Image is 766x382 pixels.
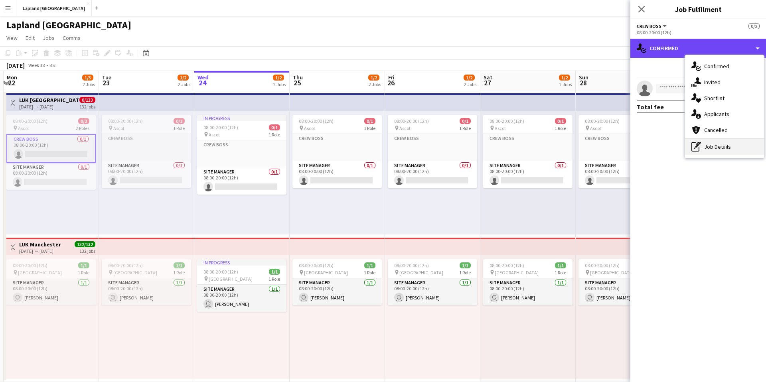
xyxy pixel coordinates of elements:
app-job-card: 08:00-20:00 (12h)1/1 [GEOGRAPHIC_DATA]1 RoleSite Manager1/108:00-20:00 (12h) [PERSON_NAME] [483,259,573,305]
span: Cancelled [704,126,728,134]
div: 2 Jobs [273,81,286,87]
span: 1/1 [364,262,375,268]
div: 2 Jobs [83,81,95,87]
app-card-role: Site Manager0/108:00-20:00 (12h) [102,161,191,188]
span: 08:00-20:00 (12h) [13,118,47,124]
app-card-role: Site Manager1/108:00-20:00 (12h) [PERSON_NAME] [292,278,382,305]
div: 2 Jobs [464,81,476,87]
app-job-card: In progress08:00-20:00 (12h)1/1 [GEOGRAPHIC_DATA]1 RoleSite Manager1/108:00-20:00 (12h) [PERSON_N... [197,259,286,312]
div: Confirmed [630,39,766,58]
div: 2 Jobs [178,81,190,87]
span: 08:00-20:00 (12h) [299,262,334,268]
span: Ascot [18,125,29,131]
span: 08:00-20:00 (12h) [490,118,524,124]
div: 132 jobs [79,103,95,110]
span: 1 Role [364,270,375,276]
span: Jobs [43,34,55,41]
span: 1 Role [173,270,185,276]
span: 1 Role [459,270,471,276]
app-job-card: 08:00-20:00 (12h)0/1 Ascot1 RoleCrew BossSite Manager0/108:00-20:00 (12h) [578,115,668,188]
span: 08:00-20:00 (12h) [394,262,429,268]
app-card-role: Site Manager0/108:00-20:00 (12h) [6,163,96,190]
a: Edit [22,33,38,43]
span: 1 Role [78,270,89,276]
span: 0/1 [460,118,471,124]
span: 0/1 [174,118,185,124]
span: 1 Role [268,276,280,282]
span: Week 38 [26,62,46,68]
app-card-role: Site Manager1/108:00-20:00 (12h) [PERSON_NAME] [6,278,96,305]
button: Lapland [GEOGRAPHIC_DATA] [16,0,92,16]
app-job-card: 08:00-20:00 (12h)1/1 [GEOGRAPHIC_DATA]1 RoleSite Manager1/108:00-20:00 (12h) [PERSON_NAME] [578,259,668,305]
app-card-role-placeholder: Crew Boss [292,134,382,161]
span: 08:00-20:00 (12h) [203,269,238,275]
span: 1/2 [368,75,379,81]
app-job-card: 08:00-20:00 (12h)0/1 Ascot1 RoleCrew BossSite Manager0/108:00-20:00 (12h) [388,115,477,188]
app-card-role-placeholder: Crew Boss [102,134,191,161]
span: Applicants [704,110,729,118]
a: Comms [59,33,84,43]
span: 08:00-20:00 (12h) [203,124,238,130]
span: Edit [26,34,35,41]
app-job-card: 08:00-20:00 (12h)0/1 Ascot1 RoleCrew BossSite Manager0/108:00-20:00 (12h) [102,115,191,188]
div: BST [49,62,57,68]
app-card-role-placeholder: Crew Boss [388,134,477,161]
span: Fri [388,74,395,81]
span: 1 Role [364,125,375,131]
span: 1 Role [555,270,566,276]
span: 0/2 [748,23,760,29]
span: 1/1 [174,262,185,268]
app-card-role: Crew Boss0/108:00-20:00 (12h) [6,134,96,163]
div: 08:00-20:00 (12h)1/1 [GEOGRAPHIC_DATA]1 RoleSite Manager1/108:00-20:00 (12h) [PERSON_NAME] [388,259,477,305]
span: 08:00-20:00 (12h) [108,118,143,124]
div: [DATE] → [DATE] [19,248,61,254]
span: 1/1 [269,269,280,275]
div: In progress [197,259,286,266]
span: Ascot [304,125,315,131]
div: In progress [197,115,286,121]
app-card-role: Site Manager0/108:00-20:00 (12h) [197,167,286,195]
app-card-role: Site Manager1/108:00-20:00 (12h) [PERSON_NAME] [388,278,477,305]
div: Total fee [637,103,664,111]
span: 0/1 [364,118,375,124]
span: 1 Role [173,125,185,131]
h3: LUK [GEOGRAPHIC_DATA] [19,96,79,104]
span: [GEOGRAPHIC_DATA] [495,270,539,276]
span: 08:00-20:00 (12h) [394,118,429,124]
span: Ascot [399,125,411,131]
a: Jobs [39,33,58,43]
app-job-card: 08:00-20:00 (12h)1/1 [GEOGRAPHIC_DATA]1 RoleSite Manager1/108:00-20:00 (12h) [PERSON_NAME] [292,259,382,305]
span: Shortlist [704,95,725,102]
span: 1/2 [273,75,284,81]
span: [GEOGRAPHIC_DATA] [209,276,253,282]
span: [GEOGRAPHIC_DATA] [590,270,634,276]
span: 1/3 [82,75,93,81]
div: 08:00-20:00 (12h) [637,30,760,35]
app-card-role-placeholder: Crew Boss [578,134,668,161]
span: Invited [704,79,721,86]
h1: Lapland [GEOGRAPHIC_DATA] [6,19,131,31]
span: 08:00-20:00 (12h) [108,262,143,268]
span: Thu [293,74,303,81]
span: 1/2 [464,75,475,81]
span: 1 Role [555,125,566,131]
span: Wed [197,74,209,81]
span: 22 [6,78,17,87]
span: 08:00-20:00 (12h) [13,262,47,268]
app-job-card: 08:00-20:00 (12h)1/1 [GEOGRAPHIC_DATA]1 RoleSite Manager1/108:00-20:00 (12h) [PERSON_NAME] [102,259,191,305]
span: [GEOGRAPHIC_DATA] [18,270,62,276]
span: Ascot [113,125,124,131]
a: View [3,33,21,43]
span: Sat [484,74,492,81]
span: Tue [102,74,111,81]
span: Mon [7,74,17,81]
h3: LUK Manchester [19,241,61,248]
span: 1/2 [178,75,189,81]
app-card-role: Site Manager0/108:00-20:00 (12h) [483,161,573,188]
div: 08:00-20:00 (12h)0/1 Ascot1 RoleCrew BossSite Manager0/108:00-20:00 (12h) [483,115,573,188]
app-card-role: Site Manager1/108:00-20:00 (12h) [PERSON_NAME] [102,278,191,305]
div: In progress08:00-20:00 (12h)0/1 Ascot1 RoleCrew BossSite Manager0/108:00-20:00 (12h) [197,115,286,195]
